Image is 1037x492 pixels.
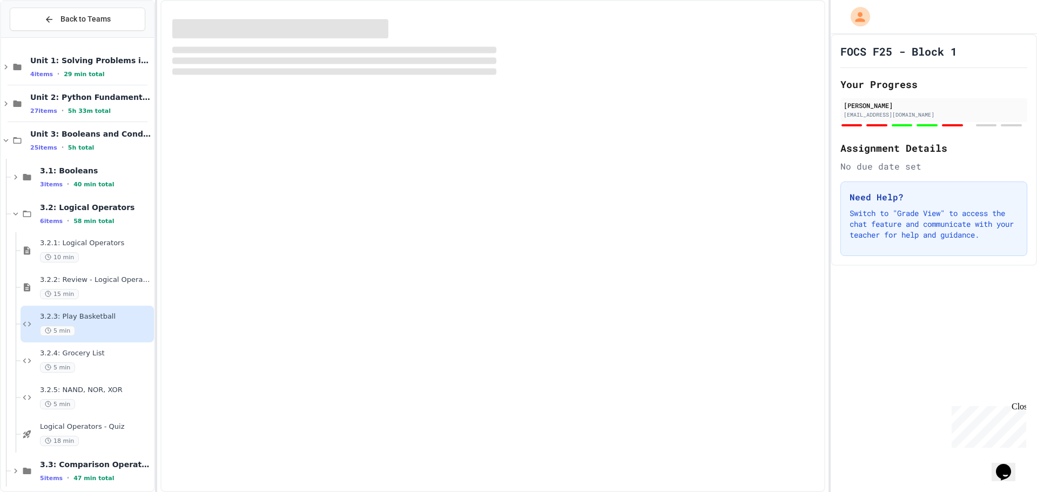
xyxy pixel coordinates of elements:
span: • [62,106,64,115]
span: 10 min [40,252,79,262]
span: 3.2.3: Play Basketball [40,312,152,321]
div: [PERSON_NAME] [844,100,1024,110]
span: Unit 3: Booleans and Conditionals [30,129,152,139]
span: 3.1: Booleans [40,166,152,176]
span: 5h total [68,144,95,151]
div: Chat with us now!Close [4,4,75,69]
span: 15 min [40,289,79,299]
span: Unit 1: Solving Problems in Computer Science [30,56,152,65]
span: 47 min total [73,475,114,482]
span: 3 items [40,181,63,188]
button: Back to Teams [10,8,145,31]
span: 3.2.4: Grocery List [40,349,152,358]
span: 3.2.1: Logical Operators [40,239,152,248]
span: 3.2: Logical Operators [40,203,152,212]
span: 18 min [40,436,79,446]
div: No due date set [840,160,1027,173]
iframe: chat widget [992,449,1026,481]
span: • [57,70,59,78]
h1: FOCS F25 - Block 1 [840,44,957,59]
h2: Your Progress [840,77,1027,92]
span: • [62,143,64,152]
iframe: chat widget [947,402,1026,448]
span: 5 min [40,399,75,409]
span: 27 items [30,107,57,114]
span: • [67,217,69,225]
span: 6 items [40,218,63,225]
span: • [67,474,69,482]
div: [EMAIL_ADDRESS][DOMAIN_NAME] [844,111,1024,119]
span: 58 min total [73,218,114,225]
span: Unit 2: Python Fundamentals [30,92,152,102]
div: My Account [839,4,873,29]
span: 4 items [30,71,53,78]
span: 5 min [40,362,75,373]
p: Switch to "Grade View" to access the chat feature and communicate with your teacher for help and ... [850,208,1018,240]
span: 40 min total [73,181,114,188]
span: Logical Operators - Quiz [40,422,152,432]
span: 5 items [40,475,63,482]
span: 29 min total [64,71,104,78]
span: Back to Teams [60,14,111,25]
span: 3.2.2: Review - Logical Operators [40,275,152,285]
span: • [67,180,69,188]
h3: Need Help? [850,191,1018,204]
span: 5 min [40,326,75,336]
span: 25 items [30,144,57,151]
h2: Assignment Details [840,140,1027,156]
span: 3.3: Comparison Operators [40,460,152,469]
span: 5h 33m total [68,107,111,114]
span: 3.2.5: NAND, NOR, XOR [40,386,152,395]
